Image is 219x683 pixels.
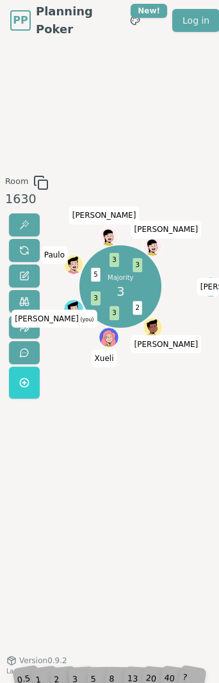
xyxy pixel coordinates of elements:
[36,3,93,38] span: Planning Poker
[9,265,40,288] button: Change name
[6,668,72,675] span: Last updated: [DATE]
[5,175,28,190] span: Room
[109,253,118,267] span: 3
[117,282,125,301] span: 3
[109,307,118,321] span: 3
[69,206,140,224] span: Click to change your name
[91,292,100,306] span: 3
[9,290,40,313] button: Watch only
[92,349,117,367] span: Click to change your name
[124,9,147,32] button: New!
[133,301,142,315] span: 2
[5,190,49,209] div: 1630
[6,656,67,666] button: Version0.9.2
[108,273,133,282] p: Majority
[9,341,40,364] button: Send feedback
[9,316,40,339] button: Change avatar
[133,259,142,273] span: 3
[131,4,167,18] div: New!
[65,300,83,319] button: Click to change your avatar
[79,316,94,322] span: (you)
[9,239,40,262] button: Reset votes
[41,246,68,264] span: Click to change your name
[12,309,97,327] span: Click to change your name
[13,13,28,28] span: PP
[91,268,100,282] span: 5
[9,367,40,399] button: Get a named room
[10,3,93,38] a: PPPlanning Poker
[9,213,40,236] button: Reveal votes
[131,335,202,353] span: Click to change your name
[131,220,202,238] span: Click to change your name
